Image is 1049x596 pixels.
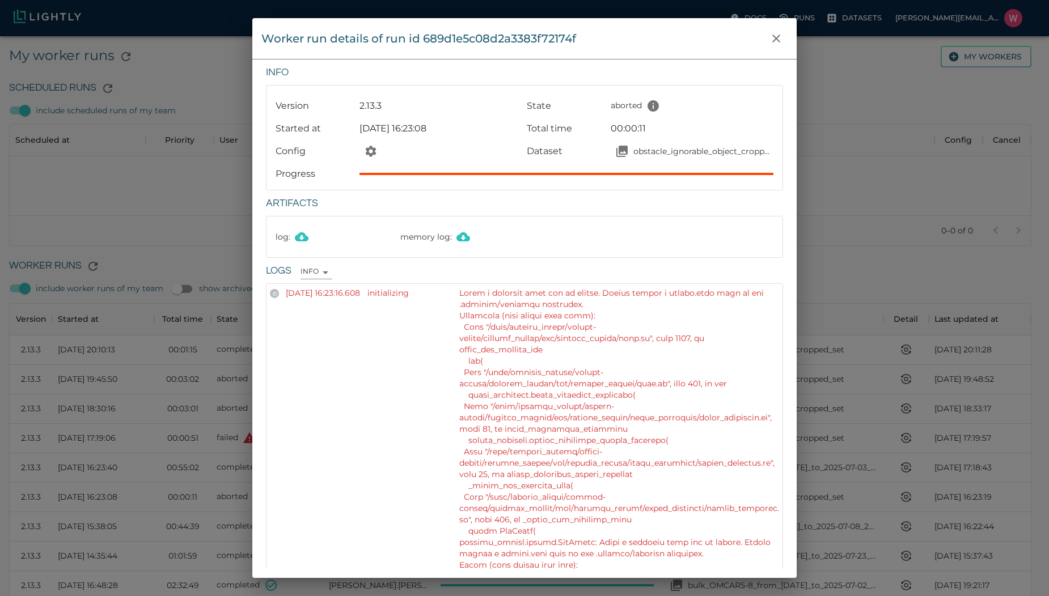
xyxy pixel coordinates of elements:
button: Open your dataset obstacle_ignorable_object_cropped_set [611,140,633,163]
time: 00:00:11 [611,123,646,134]
p: [DATE] 16:23:16.608 [286,287,361,299]
h6: Info [266,64,783,82]
p: Version [276,99,355,113]
h6: Artifacts [266,195,783,212]
p: State [527,99,606,113]
button: close [765,27,788,50]
p: Dataset [527,144,606,158]
span: [DATE] 16:23:08 [359,123,426,134]
p: obstacle_ignorable_object_cropped_set [633,146,773,157]
p: Config [276,144,355,158]
p: Progress [276,167,355,181]
p: Total time [527,122,606,135]
button: Found a metadata file but no schema. Please create a schema.json file in the .lightly/metadata di... [642,95,665,117]
span: aborted [611,100,642,110]
button: Download memory log [452,225,475,248]
div: INFO [301,266,332,279]
p: memory log : [400,225,525,248]
p: log : [276,225,400,248]
p: initializing [367,287,452,299]
h6: Logs [266,262,291,280]
button: Download log [290,225,313,248]
div: 2.13.3 [355,95,522,113]
a: Open your dataset obstacle_ignorable_object_cropped_setobstacle_ignorable_object_cropped_set [611,140,773,163]
p: Started at [276,122,355,135]
div: Worker run details of run id 689d1e5c08d2a3383f72174f [261,29,576,48]
div: ERROR [270,289,279,298]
